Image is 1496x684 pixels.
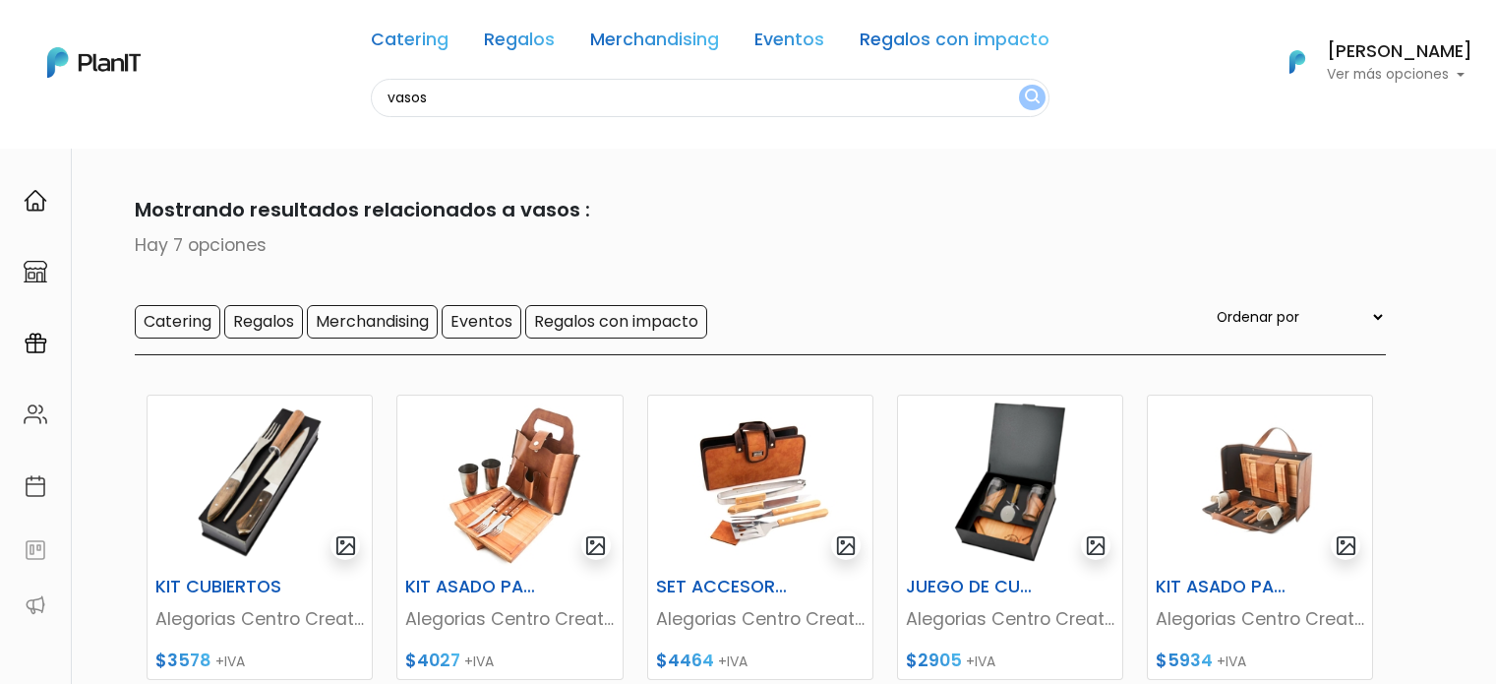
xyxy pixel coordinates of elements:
[590,31,719,55] a: Merchandising
[656,649,714,672] span: $4464
[371,31,449,55] a: Catering
[1264,36,1472,88] button: PlanIt Logo [PERSON_NAME] Ver más opciones
[396,395,623,680] a: gallery-light KIT ASADO PARA 2 Alegorias Centro Creativo $4027 +IVA
[442,305,521,339] input: Eventos
[1025,89,1040,107] img: search_button-432b6d5273f82d61273b3651a40e1bd1b912527efae98b1b7a1b2c0702e16a8d.svg
[464,652,494,671] span: +IVA
[835,534,858,557] img: gallery-light
[405,606,614,632] p: Alegorias Centro Creativo
[897,395,1123,680] a: gallery-light JUEGO DE CUBIERTOS PREMIUM Alegorias Centro Creativo $2905 +IVA
[24,403,47,426] img: people-662611757002400ad9ed0e3c099ab2801c6687ba6c219adb57efc949bc21e19d.svg
[1144,577,1299,597] h6: KIT ASADO PARA 2
[1147,395,1373,680] a: gallery-light KIT ASADO PARA 2 Alegorias Centro Creativo $5934 +IVA
[860,31,1049,55] a: Regalos con impacto
[906,606,1114,632] p: Alegorias Centro Creativo
[135,305,220,339] input: Catering
[718,652,748,671] span: +IVA
[24,593,47,617] img: partners-52edf745621dab592f3b2c58e3bca9d71375a7ef29c3b500c9f145b62cc070d4.svg
[647,395,873,680] a: gallery-light SET ACCESORIOS PARRILLA Alegorias Centro Creativo $4464 +IVA
[1217,652,1246,671] span: +IVA
[656,606,865,632] p: Alegorias Centro Creativo
[898,396,1122,569] img: thumb_Captura_de_pantalla_2023-08-31_154214-PhotoRoom.png
[1156,649,1213,672] span: $5934
[155,649,211,672] span: $3578
[1335,534,1357,557] img: gallery-light
[24,332,47,355] img: campaigns-02234683943229c281be62815700db0a1741e53638e28bf9629b52c665b00959.svg
[397,396,622,569] img: thumb_Captura_de_pantalla_2022-10-19_102702.jpg
[24,474,47,498] img: calendar-87d922413cdce8b2cf7b7f5f62616a5cf9e4887200fb71536465627b3292af00.svg
[1327,43,1472,61] h6: [PERSON_NAME]
[111,232,1386,258] p: Hay 7 opciones
[1327,68,1472,82] p: Ver más opciones
[307,305,438,339] input: Merchandising
[155,606,364,632] p: Alegorias Centro Creativo
[47,47,141,78] img: PlanIt Logo
[147,395,373,680] a: gallery-light KIT CUBIERTOS Alegorias Centro Creativo $3578 +IVA
[405,649,460,672] span: $4027
[334,534,357,557] img: gallery-light
[1276,40,1319,84] img: PlanIt Logo
[584,534,607,557] img: gallery-light
[966,652,995,671] span: +IVA
[484,31,555,55] a: Regalos
[148,396,372,569] img: thumb_Captura_de_pantalla_2023-08-31_132438-PhotoRoom.png
[754,31,824,55] a: Eventos
[1148,396,1372,569] img: thumb_Captura_de_pantalla_2022-10-19_112057.jpg
[1156,606,1364,632] p: Alegorias Centro Creativo
[393,577,549,597] h6: KIT ASADO PARA 2
[111,195,1386,224] p: Mostrando resultados relacionados a vasos :
[24,189,47,213] img: home-e721727adea9d79c4d83392d1f703f7f8bce08238fde08b1acbfd93340b81755.svg
[894,577,1049,597] h6: JUEGO DE CUBIERTOS PREMIUM
[224,305,303,339] input: Regalos
[525,305,707,339] input: Regalos con impacto
[644,577,800,597] h6: SET ACCESORIOS PARRILLA
[1085,534,1107,557] img: gallery-light
[648,396,872,569] img: thumb_Captura_de_pantalla_2022-10-19_115400.jpg
[215,652,245,671] span: +IVA
[371,79,1049,117] input: Buscá regalos, desayunos, y más
[144,577,299,597] h6: KIT CUBIERTOS
[24,538,47,562] img: feedback-78b5a0c8f98aac82b08bfc38622c3050aee476f2c9584af64705fc4e61158814.svg
[906,649,962,672] span: $2905
[24,260,47,283] img: marketplace-4ceaa7011d94191e9ded77b95e3339b90024bf715f7c57f8cf31f2d8c509eaba.svg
